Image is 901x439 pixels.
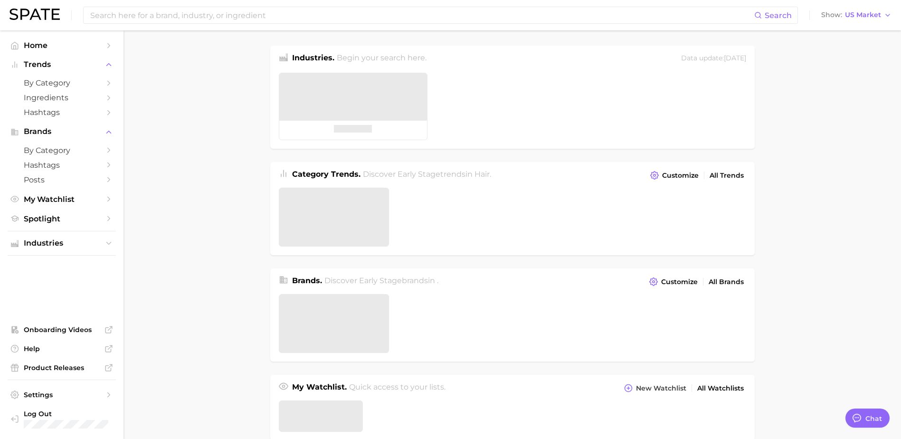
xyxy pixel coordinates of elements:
[292,382,347,395] h1: My Watchlist.
[8,192,116,207] a: My Watchlist
[292,52,334,65] h1: Industries.
[8,90,116,105] a: Ingredients
[8,172,116,187] a: Posts
[24,161,100,170] span: Hashtags
[765,11,792,20] span: Search
[24,363,100,372] span: Product Releases
[636,384,686,392] span: New Watchlist
[24,410,114,418] span: Log Out
[24,214,100,223] span: Spotlight
[845,12,881,18] span: US Market
[707,169,746,182] a: All Trends
[474,170,490,179] span: hair
[709,278,744,286] span: All Brands
[24,391,100,399] span: Settings
[8,342,116,356] a: Help
[8,76,116,90] a: by Category
[8,124,116,139] button: Brands
[681,52,746,65] div: Data update: [DATE]
[821,12,842,18] span: Show
[8,361,116,375] a: Product Releases
[8,211,116,226] a: Spotlight
[24,239,100,248] span: Industries
[349,382,446,395] h2: Quick access to your lists.
[697,384,744,392] span: All Watchlists
[8,143,116,158] a: by Category
[706,276,746,288] a: All Brands
[24,41,100,50] span: Home
[8,158,116,172] a: Hashtags
[24,60,100,69] span: Trends
[710,172,744,180] span: All Trends
[24,325,100,334] span: Onboarding Videos
[24,146,100,155] span: by Category
[8,105,116,120] a: Hashtags
[324,276,438,285] span: Discover Early Stage brands in .
[8,323,116,337] a: Onboarding Videos
[662,172,699,180] span: Customize
[292,276,322,285] span: Brands .
[24,93,100,102] span: Ingredients
[647,275,700,288] button: Customize
[89,7,754,23] input: Search here for a brand, industry, or ingredient
[363,170,491,179] span: Discover Early Stage trends in .
[695,382,746,395] a: All Watchlists
[292,170,360,179] span: Category Trends .
[24,78,100,87] span: by Category
[661,278,698,286] span: Customize
[648,169,701,182] button: Customize
[8,388,116,402] a: Settings
[24,127,100,136] span: Brands
[24,344,100,353] span: Help
[24,108,100,117] span: Hashtags
[622,382,688,395] button: New Watchlist
[8,57,116,72] button: Trends
[819,9,894,21] button: ShowUS Market
[8,38,116,53] a: Home
[8,236,116,250] button: Industries
[337,52,427,65] h2: Begin your search here.
[9,9,60,20] img: SPATE
[24,195,100,204] span: My Watchlist
[8,407,116,431] a: Log out. Currently logged in with e-mail kayla.singleton@loreal.com.
[24,175,100,184] span: Posts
